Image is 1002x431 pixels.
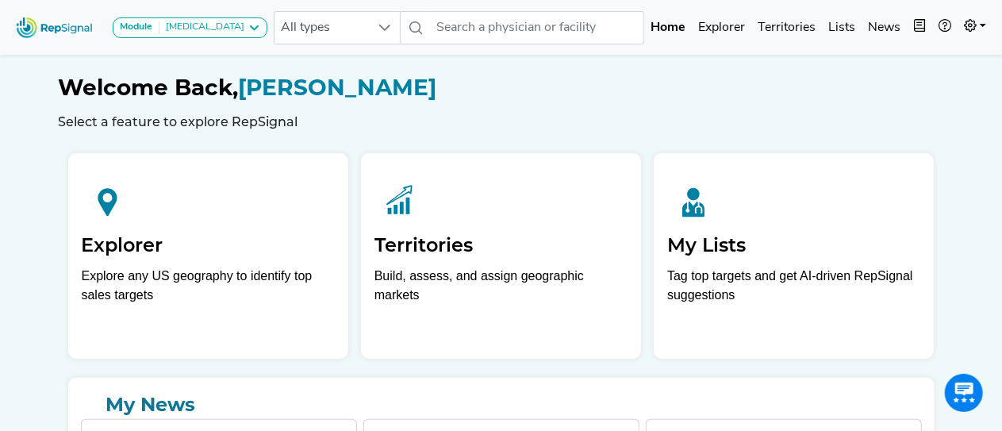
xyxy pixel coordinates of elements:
[82,234,335,257] h2: Explorer
[59,74,239,101] span: Welcome Back,
[81,391,922,419] a: My News
[120,22,152,32] strong: Module
[654,153,934,359] a: My ListsTag top targets and get AI-driven RepSignal suggestions
[159,21,244,34] div: [MEDICAL_DATA]
[113,17,267,38] button: Module[MEDICAL_DATA]
[751,12,822,44] a: Territories
[274,12,370,44] span: All types
[59,75,944,102] h1: [PERSON_NAME]
[82,267,335,305] div: Explore any US geography to identify top sales targets
[361,153,641,359] a: TerritoriesBuild, assess, and assign geographic markets
[862,12,907,44] a: News
[667,267,920,314] p: Tag top targets and get AI-driven RepSignal suggestions
[644,12,692,44] a: Home
[431,11,644,44] input: Search a physician or facility
[59,114,944,129] h6: Select a feature to explore RepSignal
[822,12,862,44] a: Lists
[374,234,628,257] h2: Territories
[667,234,920,257] h2: My Lists
[374,267,628,314] p: Build, assess, and assign geographic markets
[692,12,751,44] a: Explorer
[907,12,932,44] button: Intel Book
[68,153,348,359] a: ExplorerExplore any US geography to identify top sales targets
